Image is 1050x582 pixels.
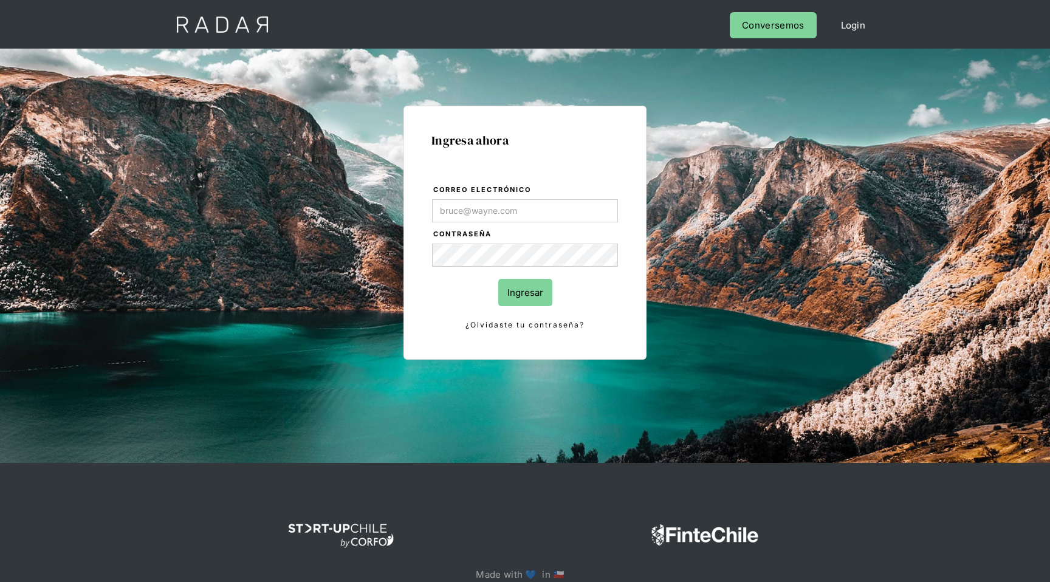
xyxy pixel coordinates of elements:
[431,134,619,147] h1: Ingresa ahora
[432,318,618,332] a: ¿Olvidaste tu contraseña?
[431,183,619,332] form: Login Form
[730,12,816,38] a: Conversemos
[433,228,618,241] label: Contraseña
[432,199,618,222] input: bruce@wayne.com
[498,279,552,306] input: Ingresar
[829,12,878,38] a: Login
[433,184,618,196] label: Correo electrónico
